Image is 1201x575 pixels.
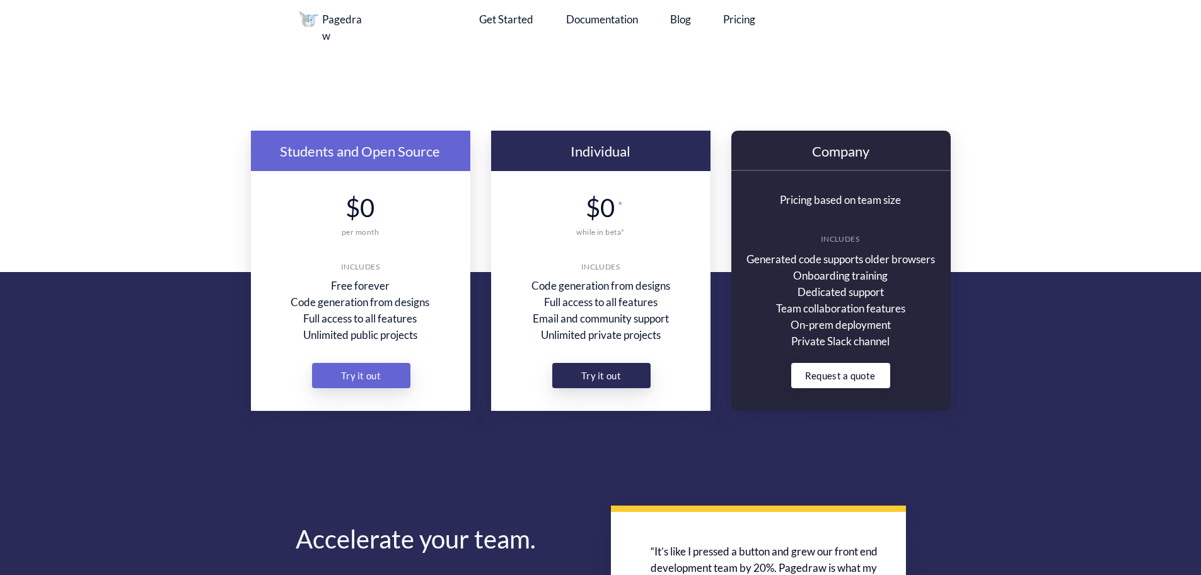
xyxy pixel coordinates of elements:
img: image.png [299,11,318,27]
div: Unlimited private projects [514,327,688,343]
div: Pagedraw [322,11,369,44]
div: Free forever [282,278,438,294]
div: Try it out [335,363,388,388]
a: Get Started [479,11,533,28]
a: Request a quote [791,363,890,388]
div: INCLUDES [821,234,860,244]
div: $0 [345,192,375,223]
div: Full access to all features [282,311,438,327]
div: Pricing based on team size [760,192,922,208]
a: Documentation [566,11,639,28]
div: Unlimited public projects [282,327,438,343]
div: Company [803,143,879,160]
div: Code generation from designs [282,294,438,311]
div: Team collaboration features [743,300,939,317]
div: Private Slack channel [743,333,939,350]
div: Onboarding training [743,268,939,284]
div: Code generation from designs [514,278,688,294]
div: Email and community support [514,311,688,327]
div: $0 [586,192,615,223]
div: Dedicated support [743,284,939,300]
a: Blog [670,11,692,28]
div: On-prem deployment [743,317,939,333]
div: Accelerate your team. [296,523,573,555]
div: Try it out [575,363,628,388]
div: Request a quote [796,363,885,388]
a: Try it out [552,363,651,388]
a: Pagedraw [299,11,388,44]
div: Full access to all features [514,294,688,311]
div: INCLUDES [581,262,620,271]
div: per month [337,227,385,237]
div: while in beta* [562,227,640,237]
div: INCLUDES [341,262,380,271]
a: Try it out [312,363,410,388]
div: Individual [534,143,667,160]
a: Pricing [723,11,755,28]
div: Generated code supports older browsers [743,251,939,268]
div: Students and Open Source [277,143,443,160]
